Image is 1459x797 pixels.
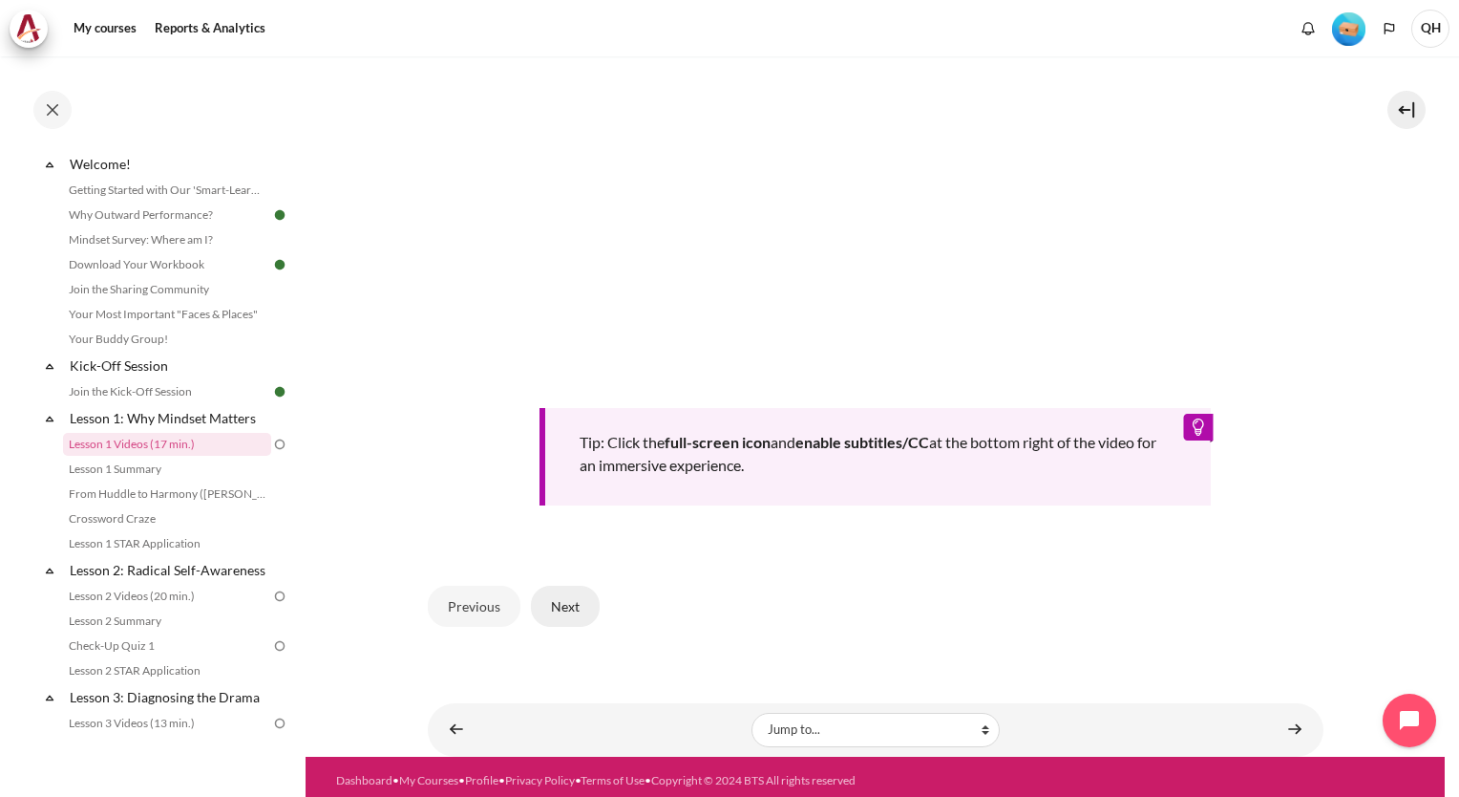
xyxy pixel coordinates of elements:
[63,179,271,202] a: Getting Started with Our 'Smart-Learning' Platform
[1294,14,1322,43] div: Show notification window with no new notifications
[63,507,271,530] a: Crossword Craze
[40,155,59,174] span: Collapse
[67,405,271,431] a: Lesson 1: Why Mindset Matters
[63,328,271,351] a: Your Buddy Group!
[15,14,42,43] img: Architeck
[665,433,771,451] b: full-screen icon
[63,483,271,506] a: From Huddle to Harmony ([PERSON_NAME]'s Story)
[63,228,271,251] a: Mindset Survey: Where am I?
[465,773,498,787] a: Profile
[40,356,59,376] span: Collapse
[271,256,288,273] img: Done
[67,353,271,378] a: Kick-Off Session
[795,433,929,451] b: enable subtitles/CC
[63,737,271,760] a: Lesson 3 Summary
[63,610,271,633] a: Lesson 2 Summary
[63,712,271,735] a: Lesson 3 Videos (13 min.)
[651,773,856,787] a: Copyright © 2024 BTS All rights reserved
[505,773,575,787] a: Privacy Policy
[63,532,271,555] a: Lesson 1 STAR Application
[63,458,271,481] a: Lesson 1 Summary
[67,557,271,583] a: Lesson 2: Radical Self-Awareness
[437,711,476,748] a: ◄ Join the Kick-Off Session
[1411,10,1449,48] span: QH
[1332,12,1365,46] img: Level #1
[336,773,392,787] a: Dashboard
[63,253,271,276] a: Download Your Workbook
[63,659,271,682] a: Lesson 2 STAR Application
[63,585,271,608] a: Lesson 2 Videos (20 min.)
[428,586,520,626] button: Previous
[336,772,927,789] div: • • • • •
[10,10,57,48] a: Architeck Architeck
[1411,10,1449,48] a: User menu
[148,10,272,48] a: Reports & Analytics
[40,409,59,428] span: Collapse
[539,408,1212,506] div: Tip: Click the and at the bottom right of the video for an immersive experience.
[40,688,59,707] span: Collapse
[67,151,271,177] a: Welcome!
[271,206,288,224] img: Done
[63,433,271,456] a: Lesson 1 Videos (17 min.)
[531,586,600,626] button: Next
[399,773,458,787] a: My Courses
[63,635,271,657] a: Check-Up Quiz 1
[271,383,288,400] img: Done
[63,380,271,403] a: Join the Kick-Off Session
[67,684,271,710] a: Lesson 3: Diagnosing the Drama
[40,561,59,580] span: Collapse
[271,637,288,655] img: To do
[1375,14,1404,43] button: Languages
[63,303,271,326] a: Your Most Important "Faces & Places"
[63,278,271,301] a: Join the Sharing Community
[271,436,288,453] img: To do
[271,715,288,732] img: To do
[1276,711,1314,748] a: Lesson 1 Summary ►
[271,588,288,605] img: To do
[581,773,645,787] a: Terms of Use
[1324,11,1373,46] a: Level #1
[1332,11,1365,46] div: Level #1
[63,204,271,226] a: Why Outward Performance?
[67,10,143,48] a: My courses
